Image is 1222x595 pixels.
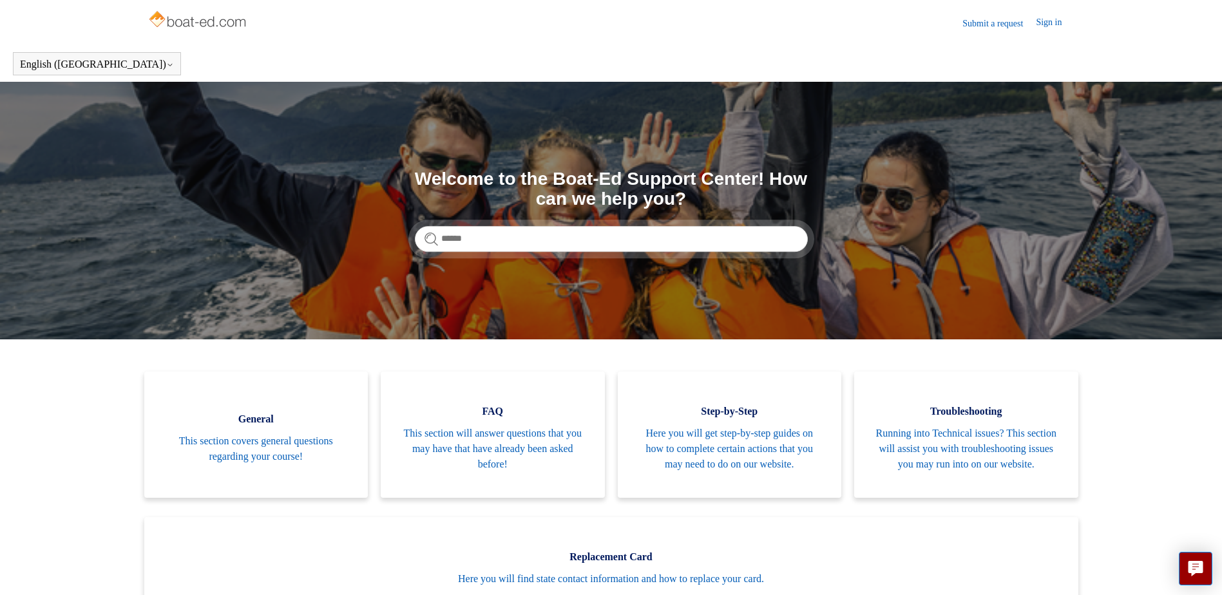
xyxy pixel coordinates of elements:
a: Submit a request [962,17,1036,30]
span: Running into Technical issues? This section will assist you with troubleshooting issues you may r... [874,426,1059,472]
span: This section will answer questions that you may have that have already been asked before! [400,426,586,472]
span: Replacement Card [164,549,1059,565]
input: Search [415,226,808,252]
a: FAQ This section will answer questions that you may have that have already been asked before! [381,372,605,498]
a: General This section covers general questions regarding your course! [144,372,368,498]
button: Live chat [1179,552,1212,585]
span: Here you will find state contact information and how to replace your card. [164,571,1059,587]
a: Step-by-Step Here you will get step-by-step guides on how to complete certain actions that you ma... [618,372,842,498]
span: Step-by-Step [637,404,823,419]
a: Sign in [1036,15,1074,31]
button: English ([GEOGRAPHIC_DATA]) [20,59,174,70]
span: FAQ [400,404,586,419]
a: Troubleshooting Running into Technical issues? This section will assist you with troubleshooting ... [854,372,1078,498]
img: Boat-Ed Help Center home page [148,8,250,33]
span: General [164,411,349,427]
h1: Welcome to the Boat-Ed Support Center! How can we help you? [415,169,808,209]
span: Here you will get step-by-step guides on how to complete certain actions that you may need to do ... [637,426,823,472]
span: Troubleshooting [874,404,1059,419]
span: This section covers general questions regarding your course! [164,433,349,464]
